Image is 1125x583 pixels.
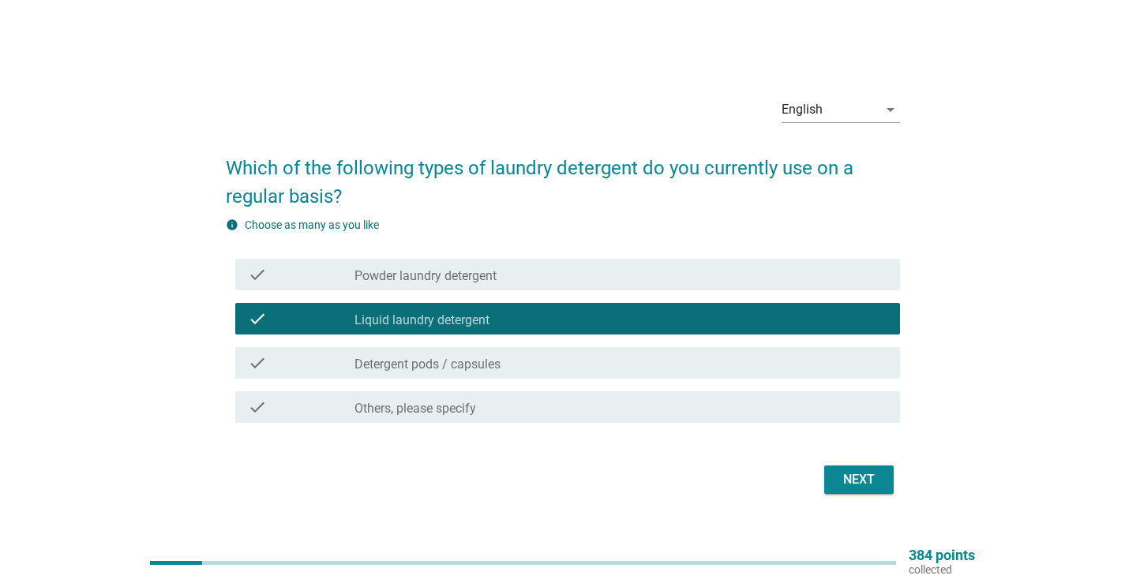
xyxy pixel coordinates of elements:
i: check [248,353,267,372]
label: Powder laundry detergent [354,268,497,284]
i: check [248,309,267,328]
label: Choose as many as you like [245,219,379,231]
div: English [782,103,823,117]
p: collected [909,562,975,577]
i: check [248,398,267,417]
i: check [248,265,267,284]
i: info [226,219,238,231]
p: 384 points [909,548,975,562]
button: Next [824,465,894,494]
label: Others, please specify [354,401,476,417]
label: Liquid laundry detergent [354,312,489,328]
div: Next [837,470,881,489]
h2: Which of the following types of laundry detergent do you currently use on a regular basis? [226,138,900,211]
label: Detergent pods / capsules [354,357,501,372]
i: arrow_drop_down [881,100,900,119]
